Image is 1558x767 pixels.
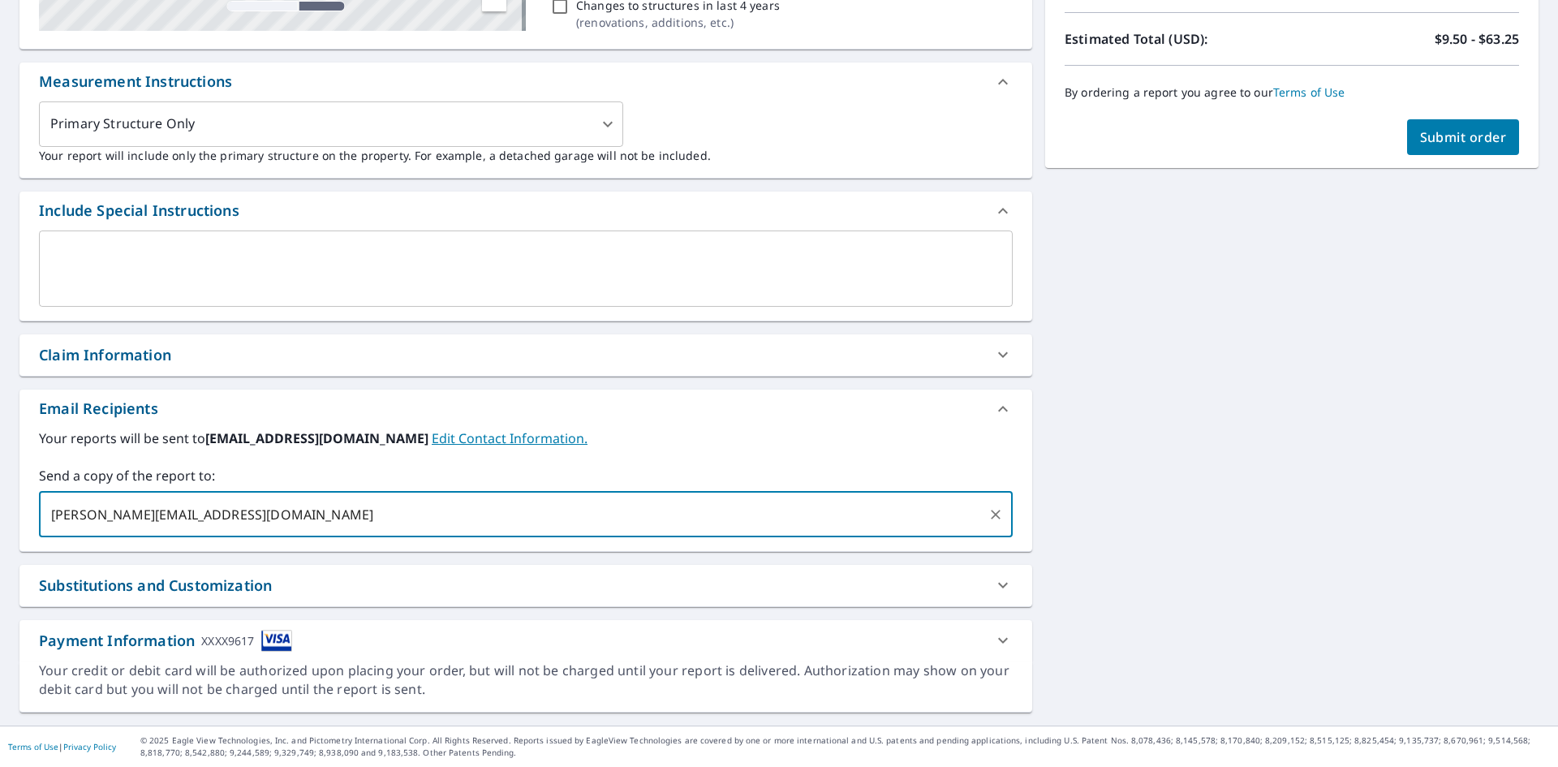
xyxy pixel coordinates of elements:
[1420,128,1507,146] span: Submit order
[39,398,158,420] div: Email Recipients
[1435,29,1519,49] p: $9.50 - $63.25
[984,503,1007,526] button: Clear
[261,630,292,652] img: cardImage
[19,192,1032,231] div: Include Special Instructions
[39,200,239,222] div: Include Special Instructions
[201,630,254,652] div: XXXX9617
[432,429,587,447] a: EditContactInfo
[39,575,272,597] div: Substitutions and Customization
[39,466,1013,485] label: Send a copy of the report to:
[39,71,232,93] div: Measurement Instructions
[39,101,623,147] div: Primary Structure Only
[63,741,116,752] a: Privacy Policy
[39,344,171,366] div: Claim Information
[8,742,116,752] p: |
[19,62,1032,101] div: Measurement Instructions
[1065,29,1292,49] p: Estimated Total (USD):
[205,429,432,447] b: [EMAIL_ADDRESS][DOMAIN_NAME]
[39,147,1013,164] p: Your report will include only the primary structure on the property. For example, a detached gara...
[19,334,1032,376] div: Claim Information
[8,741,58,752] a: Terms of Use
[39,630,292,652] div: Payment Information
[1407,119,1520,155] button: Submit order
[19,565,1032,606] div: Substitutions and Customization
[39,661,1013,699] div: Your credit or debit card will be authorized upon placing your order, but will not be charged unt...
[1065,85,1519,100] p: By ordering a report you agree to our
[39,429,1013,448] label: Your reports will be sent to
[19,620,1032,661] div: Payment InformationXXXX9617cardImage
[19,390,1032,429] div: Email Recipients
[140,735,1550,759] p: © 2025 Eagle View Technologies, Inc. and Pictometry International Corp. All Rights Reserved. Repo...
[1273,84,1345,100] a: Terms of Use
[576,14,780,31] p: ( renovations, additions, etc. )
